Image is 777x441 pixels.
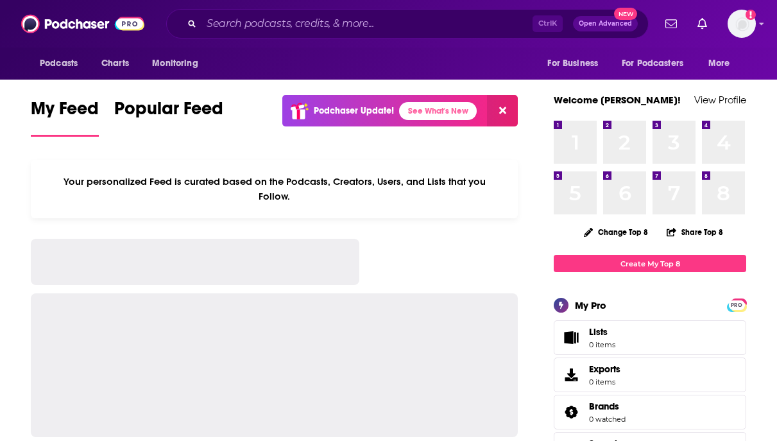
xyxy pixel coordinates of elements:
a: Show notifications dropdown [692,13,712,35]
img: User Profile [728,10,756,38]
button: open menu [143,51,214,76]
span: New [614,8,637,20]
span: 0 items [589,340,615,349]
a: Lists [554,320,746,355]
a: My Feed [31,98,99,137]
span: Ctrl K [533,15,563,32]
span: Podcasts [40,55,78,73]
span: Monitoring [152,55,198,73]
button: Open AdvancedNew [573,16,638,31]
div: My Pro [575,299,606,311]
span: Charts [101,55,129,73]
span: Open Advanced [579,21,632,27]
a: PRO [729,300,744,309]
span: Lists [558,329,584,347]
span: For Podcasters [622,55,683,73]
button: Share Top 8 [666,220,724,245]
a: Welcome [PERSON_NAME]! [554,94,681,106]
span: Lists [589,326,615,338]
span: Exports [589,363,620,375]
a: View Profile [694,94,746,106]
span: My Feed [31,98,99,127]
img: Podchaser - Follow, Share and Rate Podcasts [21,12,144,36]
span: 0 items [589,377,620,386]
span: For Business [547,55,598,73]
span: Logged in as Naomiumusic [728,10,756,38]
button: Show profile menu [728,10,756,38]
a: 0 watched [589,415,626,424]
a: Brands [558,403,584,421]
a: Popular Feed [114,98,223,137]
a: Show notifications dropdown [660,13,682,35]
button: Change Top 8 [576,224,656,240]
button: open menu [613,51,702,76]
span: PRO [729,300,744,310]
p: Podchaser Update! [314,105,394,116]
div: Your personalized Feed is curated based on the Podcasts, Creators, Users, and Lists that you Follow. [31,160,518,218]
a: Create My Top 8 [554,255,746,272]
a: Charts [93,51,137,76]
svg: Add a profile image [746,10,756,20]
span: Brands [589,401,619,412]
button: open menu [31,51,94,76]
span: Popular Feed [114,98,223,127]
div: Search podcasts, credits, & more... [166,9,649,39]
a: Brands [589,401,626,412]
span: More [708,55,730,73]
span: Brands [554,395,746,429]
a: Exports [554,358,746,392]
input: Search podcasts, credits, & more... [201,13,533,34]
span: Lists [589,326,608,338]
a: See What's New [399,102,477,120]
button: open menu [538,51,614,76]
span: Exports [558,366,584,384]
button: open menu [699,51,746,76]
